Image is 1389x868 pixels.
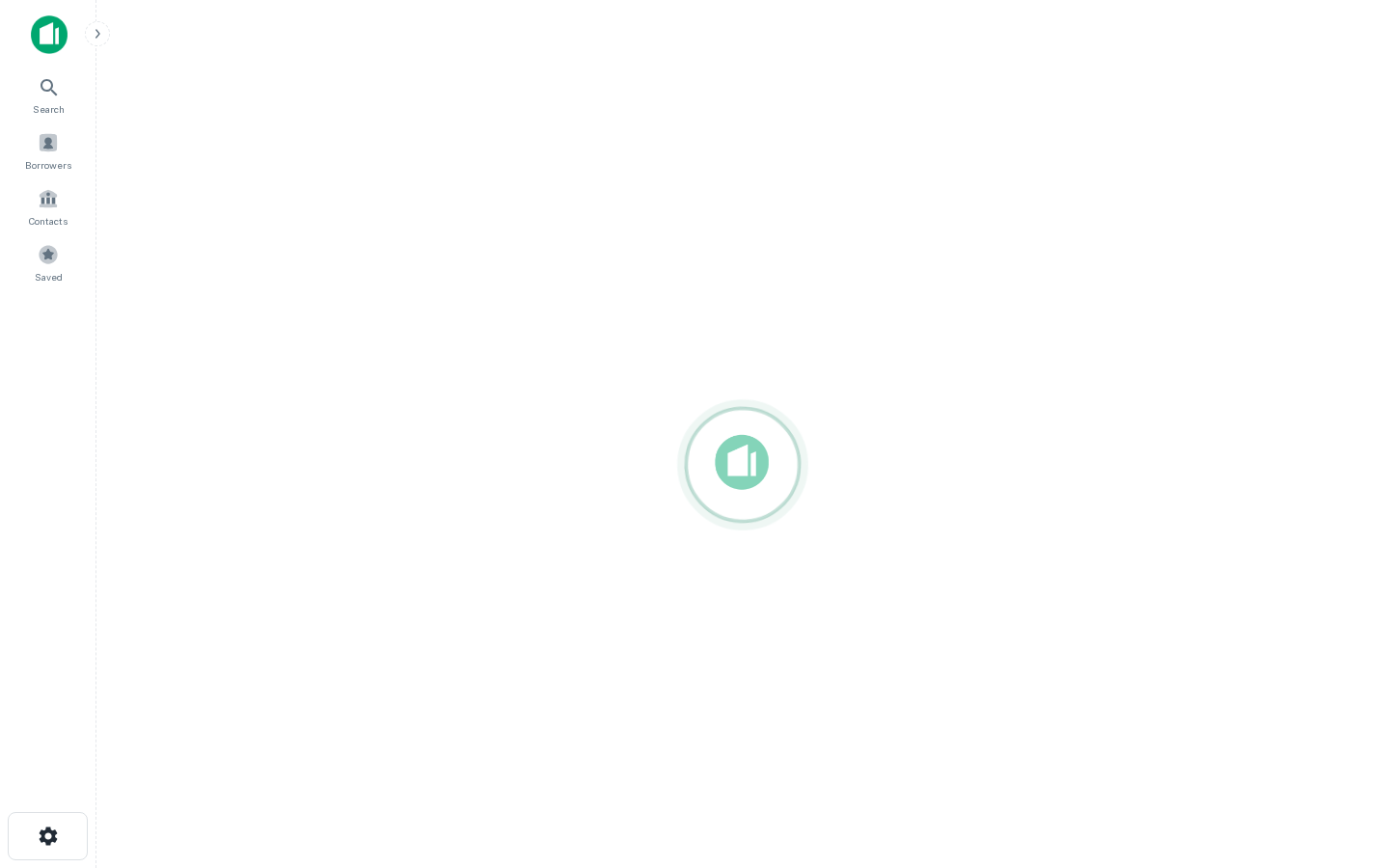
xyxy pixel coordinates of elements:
span: Search [33,101,65,117]
a: Contacts [6,180,91,232]
a: Saved [6,236,91,288]
a: Search [6,68,91,121]
span: Contacts [29,213,68,229]
span: Saved [35,269,63,285]
a: Borrowers [6,124,91,176]
span: Borrowers [25,157,71,173]
img: capitalize-icon.png [31,15,68,54]
iframe: Chat Widget [1293,714,1389,806]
